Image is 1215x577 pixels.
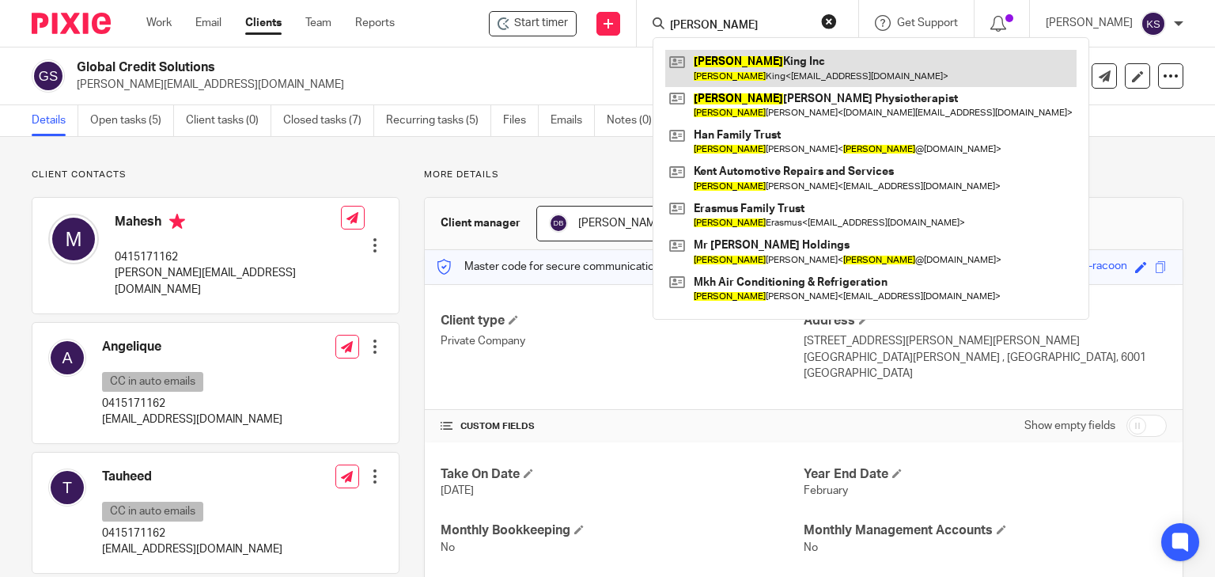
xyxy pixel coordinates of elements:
[1024,418,1115,434] label: Show empty fields
[441,333,804,349] p: Private Company
[115,214,341,233] h4: Mahesh
[514,15,568,32] span: Start timer
[102,372,203,392] p: CC in auto emails
[283,105,374,136] a: Closed tasks (7)
[424,169,1183,181] p: More details
[1141,11,1166,36] img: svg%3E
[441,522,804,539] h4: Monthly Bookkeeping
[146,15,172,31] a: Work
[102,526,282,541] p: 0415171162
[437,259,710,275] p: Master code for secure communications and files
[305,15,331,31] a: Team
[503,105,539,136] a: Files
[102,412,282,427] p: [EMAIL_ADDRESS][DOMAIN_NAME]
[245,15,282,31] a: Clients
[48,214,99,264] img: svg%3E
[804,542,818,553] span: No
[804,485,848,496] span: February
[48,469,86,507] img: svg%3E
[115,249,341,265] p: 0415171162
[386,105,491,136] a: Recurring tasks (5)
[102,339,282,355] h4: Angelique
[804,350,1167,366] p: [GEOGRAPHIC_DATA][PERSON_NAME] , [GEOGRAPHIC_DATA], 6001
[1046,15,1133,31] p: [PERSON_NAME]
[186,105,271,136] a: Client tasks (0)
[441,215,520,231] h3: Client manager
[441,420,804,433] h4: CUSTOM FIELDS
[102,502,203,522] p: CC in auto emails
[102,541,282,557] p: [EMAIL_ADDRESS][DOMAIN_NAME]
[77,59,790,76] h2: Global Credit Solutions
[77,77,968,93] p: [PERSON_NAME][EMAIL_ADDRESS][DOMAIN_NAME]
[115,265,341,298] p: [PERSON_NAME][EMAIL_ADDRESS][DOMAIN_NAME]
[489,11,577,36] div: Global Credit Solutions
[578,218,665,229] span: [PERSON_NAME]
[32,169,399,181] p: Client contacts
[355,15,395,31] a: Reports
[804,313,1167,329] h4: Address
[441,485,474,496] span: [DATE]
[607,105,664,136] a: Notes (0)
[821,13,837,29] button: Clear
[32,105,78,136] a: Details
[668,19,811,33] input: Search
[804,522,1167,539] h4: Monthly Management Accounts
[551,105,595,136] a: Emails
[102,469,282,485] h4: Tauheed
[102,396,282,412] p: 0415171162
[441,313,804,329] h4: Client type
[804,466,1167,483] h4: Year End Date
[169,214,185,230] i: Primary
[549,214,568,233] img: svg%3E
[32,13,111,34] img: Pixie
[48,339,86,377] img: svg%3E
[897,17,958,28] span: Get Support
[441,466,804,483] h4: Take On Date
[32,59,65,93] img: svg%3E
[195,15,221,31] a: Email
[804,366,1167,382] p: [GEOGRAPHIC_DATA]
[90,105,174,136] a: Open tasks (5)
[804,333,1167,349] p: [STREET_ADDRESS][PERSON_NAME][PERSON_NAME]
[441,542,455,553] span: No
